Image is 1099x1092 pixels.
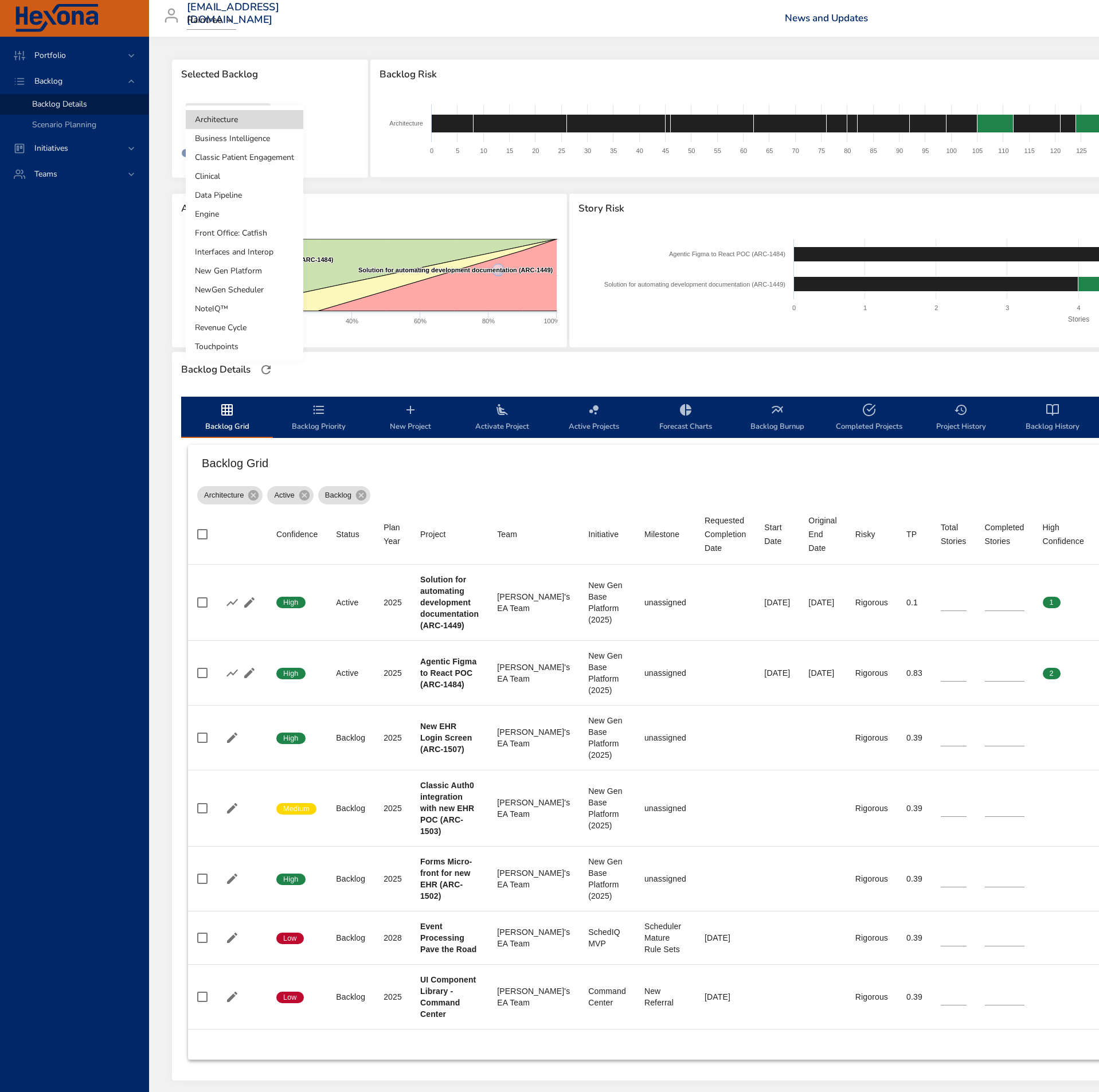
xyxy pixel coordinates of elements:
[186,205,303,224] li: Engine
[186,129,303,148] li: Business Intelligence
[186,167,303,186] li: Clinical
[186,110,303,129] li: Architecture
[186,148,303,167] li: Classic Patient Engagement
[186,186,303,205] li: Data Pipeline
[186,224,303,242] li: Front Office: Catfish
[186,261,303,280] li: New Gen Platform
[186,242,303,261] li: Interfaces and Interop
[186,337,303,356] li: Touchpoints
[186,280,303,299] li: NewGen Scheduler
[186,299,303,318] li: NoteIQ™
[186,318,303,337] li: Revenue Cycle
